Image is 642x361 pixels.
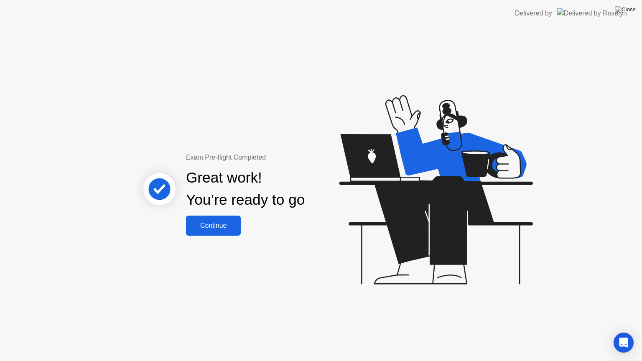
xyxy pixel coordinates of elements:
[615,6,636,13] img: Close
[557,8,627,18] img: Delivered by Rosalyn
[515,8,552,18] div: Delivered by
[614,333,634,353] div: Open Intercom Messenger
[186,216,241,236] button: Continue
[189,222,238,229] div: Continue
[186,167,305,211] div: Great work! You’re ready to go
[186,153,359,163] div: Exam Pre-flight Completed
